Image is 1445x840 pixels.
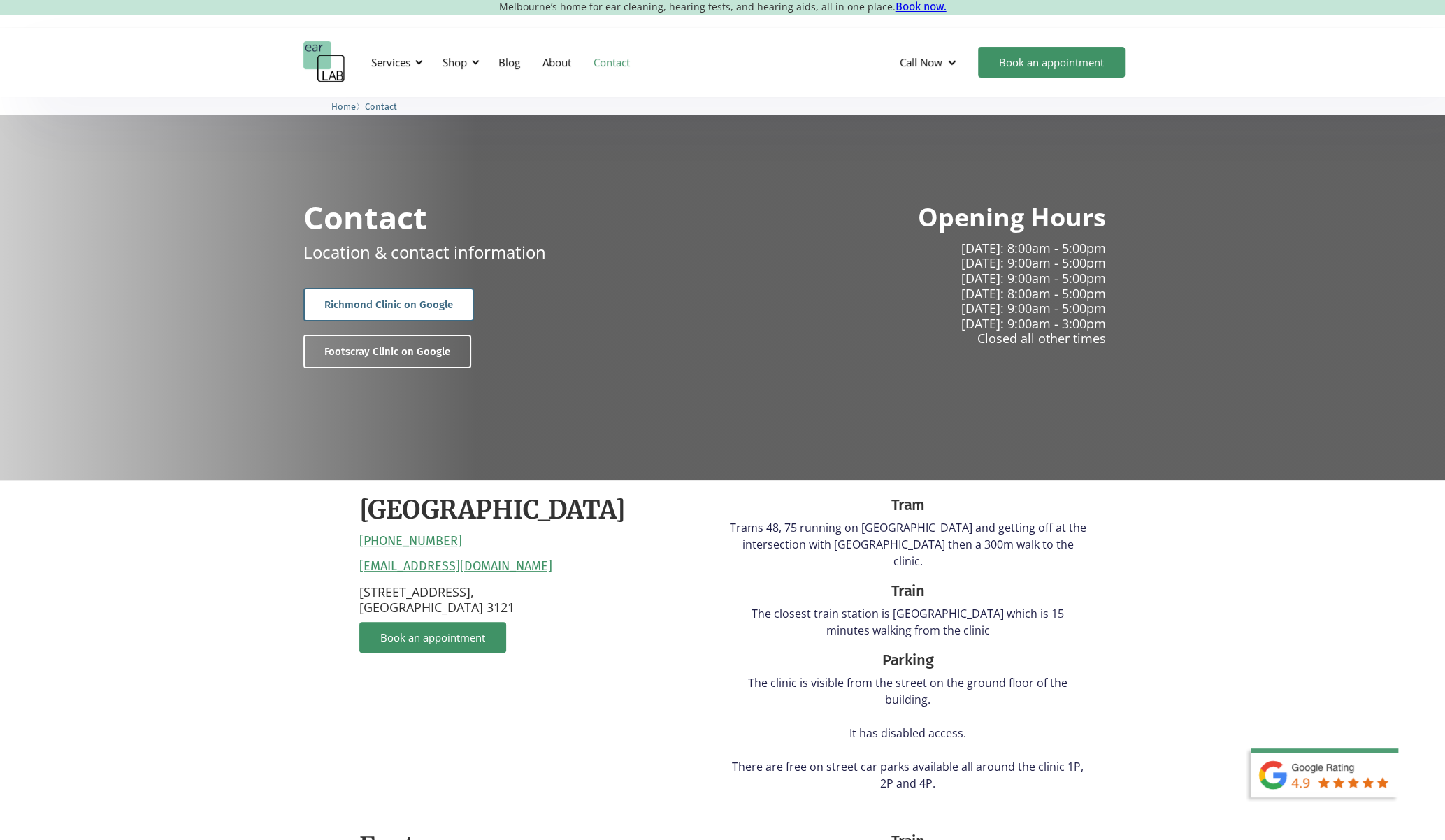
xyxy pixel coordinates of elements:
div: Services [371,55,410,69]
a: Book an appointment [978,47,1125,78]
p: The clinic is visible from the street on the ground floor of the building. It has disabled access... [730,674,1086,792]
span: Home [331,101,356,112]
a: Contact [365,99,397,113]
div: Tram [730,494,1086,516]
a: [EMAIL_ADDRESS][DOMAIN_NAME] [359,559,552,574]
div: Shop [443,55,467,69]
a: Blog [487,42,531,82]
p: Trams 48, 75 running on [GEOGRAPHIC_DATA] and getting off at the intersection with [GEOGRAPHIC_DA... [730,519,1086,570]
p: Location & contact information [303,240,546,264]
p: The closest train station is [GEOGRAPHIC_DATA] which is 15 minutes walking from the clinic [730,605,1086,639]
h2: [GEOGRAPHIC_DATA] [359,494,626,527]
p: [STREET_ADDRESS], [GEOGRAPHIC_DATA] 3121 [359,585,716,615]
a: Book an appointment [359,622,506,653]
div: Call Now [889,41,971,83]
h1: Contact [303,201,427,233]
a: Richmond Clinic on Google [303,288,474,321]
a: About [531,42,582,82]
li: 〉 [331,99,365,114]
h2: Opening Hours [918,201,1106,234]
a: Footscray Clinic on Google [303,335,471,368]
span: Contact [365,101,397,112]
a: home [303,41,345,83]
a: [PHONE_NUMBER] [359,534,462,549]
div: Services [363,41,427,83]
div: Shop [434,41,484,83]
div: Parking [730,649,1086,672]
a: Contact [582,42,641,82]
a: Home [331,99,356,113]
p: [DATE]: 8:00am - 5:00pm [DATE]: 9:00am - 5:00pm [DATE]: 9:00am - 5:00pm [DATE]: 8:00am - 5:00pm [... [734,241,1106,347]
div: Call Now [900,55,942,69]
div: Train [730,580,1086,602]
